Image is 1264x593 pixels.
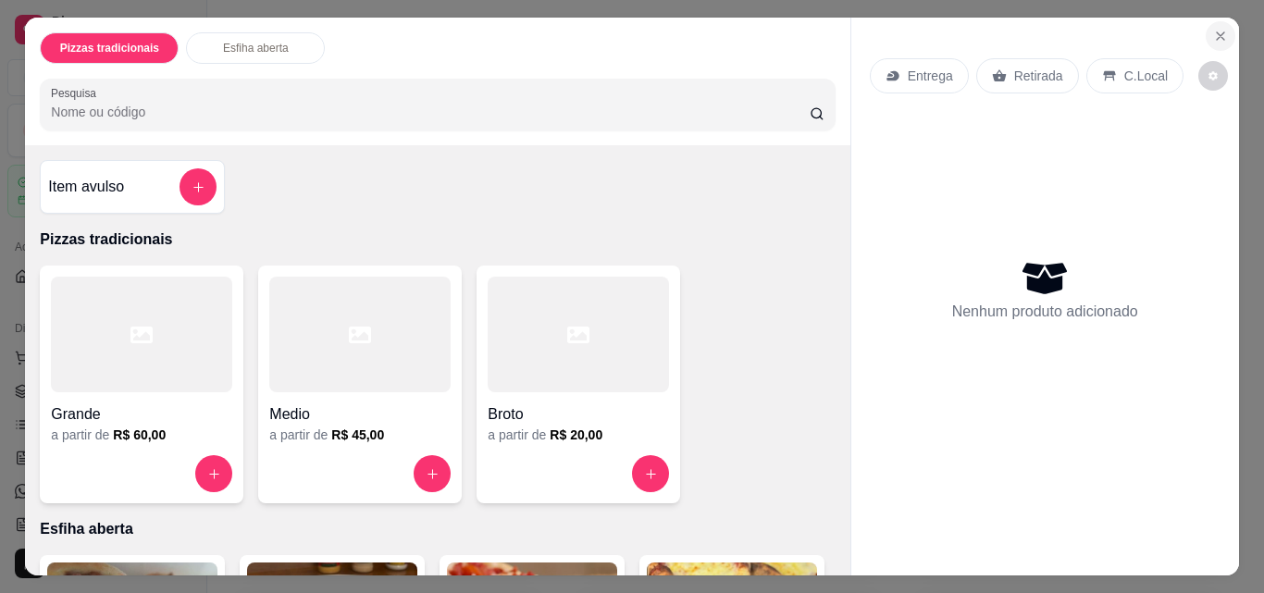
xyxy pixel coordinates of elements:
p: Pizzas tradicionais [60,41,159,56]
input: Pesquisa [51,103,810,121]
h4: Broto [488,403,669,426]
h4: Grande [51,403,232,426]
div: a partir de [51,426,232,444]
h4: Medio [269,403,451,426]
h4: Item avulso [48,176,124,198]
p: C.Local [1124,67,1168,85]
label: Pesquisa [51,85,103,101]
button: increase-product-quantity [632,455,669,492]
p: Esfiha aberta [40,518,835,540]
div: a partir de [488,426,669,444]
h6: R$ 20,00 [550,426,602,444]
p: Entrega [908,67,953,85]
button: Close [1206,21,1235,51]
div: a partir de [269,426,451,444]
h6: R$ 60,00 [113,426,166,444]
button: increase-product-quantity [414,455,451,492]
p: Esfiha aberta [223,41,289,56]
button: decrease-product-quantity [1198,61,1228,91]
p: Nenhum produto adicionado [952,301,1138,323]
p: Retirada [1014,67,1063,85]
h6: R$ 45,00 [331,426,384,444]
p: Pizzas tradicionais [40,229,835,251]
button: add-separate-item [180,168,217,205]
button: increase-product-quantity [195,455,232,492]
